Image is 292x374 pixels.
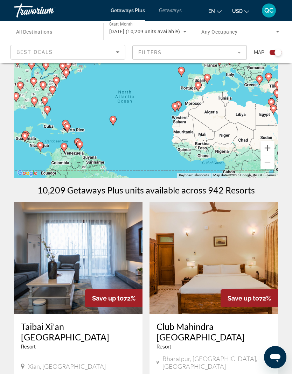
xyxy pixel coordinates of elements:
[28,362,106,370] span: Xian, [GEOGRAPHIC_DATA]
[85,289,142,307] div: 72%
[201,29,237,35] span: Any Occupancy
[150,202,278,314] img: S316I01X.jpg
[264,346,286,368] iframe: Button to launch messaging window
[157,321,271,342] a: Club Mahindra [GEOGRAPHIC_DATA]
[21,344,36,350] span: Resort
[208,8,215,14] span: en
[232,8,243,14] span: USD
[14,1,84,20] a: Travorium
[16,48,119,56] mat-select: Sort by
[162,355,271,370] span: Bharatpur, [GEOGRAPHIC_DATA], [GEOGRAPHIC_DATA]
[159,8,182,13] a: Getaways
[16,169,39,178] a: Open this area in Google Maps (opens a new window)
[109,22,133,27] span: Start Month
[92,295,124,302] span: Save up to
[260,155,274,169] button: Zoom out
[221,289,278,307] div: 72%
[16,49,53,55] span: Best Deals
[264,7,273,14] span: QC
[109,29,180,34] span: [DATE] (10,209 units available)
[21,321,135,342] a: Taibai Xi'an [GEOGRAPHIC_DATA]
[254,48,264,57] span: Map
[14,202,142,314] img: DR29I01X.jpg
[157,344,171,350] span: Resort
[260,3,278,18] button: User Menu
[213,173,262,177] span: Map data ©2025 Google, INEGI
[179,173,209,178] button: Keyboard shortcuts
[111,8,145,13] a: Getaways Plus
[232,6,249,16] button: Change currency
[37,185,255,195] h1: 10,209 Getaways Plus units available across 942 Resorts
[208,6,222,16] button: Change language
[260,141,274,155] button: Zoom in
[16,169,39,178] img: Google
[266,173,276,177] a: Terms (opens in new tab)
[132,45,247,60] button: Filter
[16,29,52,35] span: All Destinations
[228,295,259,302] span: Save up to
